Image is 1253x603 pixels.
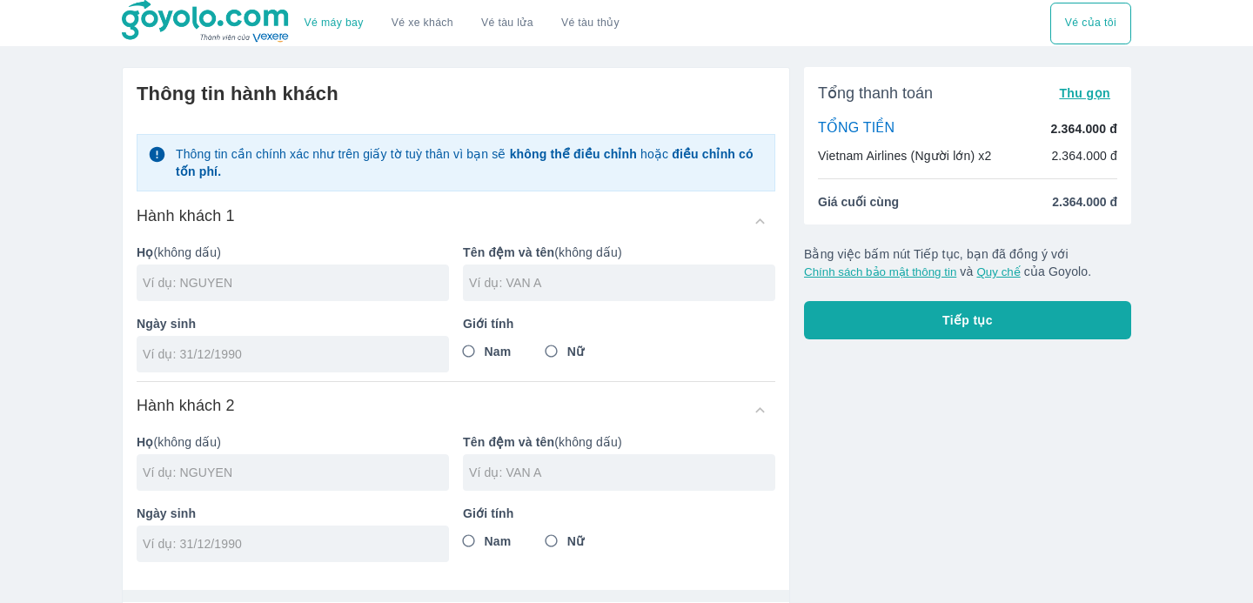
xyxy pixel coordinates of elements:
[137,244,449,261] p: (không dấu)
[305,17,364,30] a: Vé máy bay
[485,533,512,550] span: Nam
[1050,3,1131,44] button: Vé của tôi
[137,82,775,106] h6: Thông tin hành khách
[942,312,993,329] span: Tiếp tục
[137,245,153,259] b: Họ
[137,205,235,226] h6: Hành khách 1
[818,83,933,104] span: Tổng thanh toán
[137,505,449,522] p: Ngày sinh
[463,433,775,451] p: (không dấu)
[485,343,512,360] span: Nam
[547,3,633,44] button: Vé tàu thủy
[463,315,775,332] p: Giới tính
[567,343,584,360] span: Nữ
[463,244,775,261] p: (không dấu)
[467,3,547,44] a: Vé tàu lửa
[469,464,775,481] input: Ví dụ: VAN A
[392,17,453,30] a: Vé xe khách
[1052,193,1117,211] span: 2.364.000 đ
[463,435,554,449] b: Tên đệm và tên
[137,435,153,449] b: Họ
[567,533,584,550] span: Nữ
[804,265,956,278] button: Chính sách bảo mật thông tin
[463,505,775,522] p: Giới tính
[143,535,432,553] input: Ví dụ: 31/12/1990
[143,345,432,363] input: Ví dụ: 31/12/1990
[1059,86,1110,100] span: Thu gọn
[143,274,449,291] input: Ví dụ: NGUYEN
[1051,120,1117,137] p: 2.364.000 đ
[143,464,449,481] input: Ví dụ: NGUYEN
[510,147,637,161] strong: không thể điều chỉnh
[818,147,991,164] p: Vietnam Airlines (Người lớn) x2
[1051,147,1117,164] p: 2.364.000 đ
[291,3,633,44] div: choose transportation mode
[976,265,1020,278] button: Quy chế
[176,145,764,180] p: Thông tin cần chính xác như trên giấy tờ tuỳ thân vì bạn sẽ hoặc
[804,301,1131,339] button: Tiếp tục
[818,193,899,211] span: Giá cuối cùng
[1052,81,1117,105] button: Thu gọn
[818,119,895,138] p: TỔNG TIỀN
[469,274,775,291] input: Ví dụ: VAN A
[137,433,449,451] p: (không dấu)
[463,245,554,259] b: Tên đệm và tên
[137,395,235,416] h6: Hành khách 2
[1050,3,1131,44] div: choose transportation mode
[137,315,449,332] p: Ngày sinh
[804,245,1131,280] p: Bằng việc bấm nút Tiếp tục, bạn đã đồng ý với và của Goyolo.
